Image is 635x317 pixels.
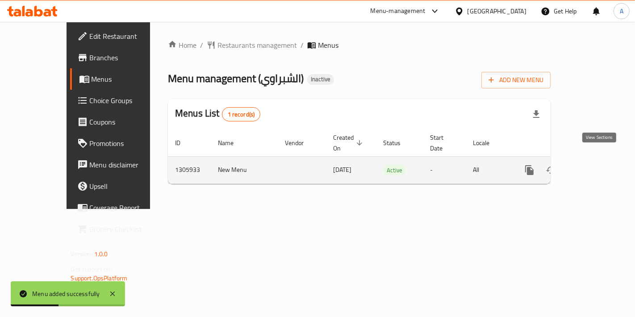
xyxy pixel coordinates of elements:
span: Start Date [430,132,455,154]
a: Choice Groups [70,90,172,111]
span: Grocery Checklist [90,224,165,234]
li: / [301,40,304,50]
div: Menu added successfully [32,289,100,299]
span: Status [383,138,412,148]
span: Name [218,138,245,148]
span: ID [175,138,192,148]
th: Actions [512,129,612,157]
span: Restaurants management [217,40,297,50]
div: Total records count [222,107,261,121]
span: Edit Restaurant [90,31,165,42]
a: Coverage Report [70,197,172,218]
span: Get support on: [71,263,112,275]
span: Choice Groups [90,95,165,106]
span: Active [383,165,406,175]
a: Support.OpsPlatform [71,272,128,284]
a: Grocery Checklist [70,218,172,240]
span: Menu disclaimer [90,159,165,170]
h2: Menus List [175,107,260,121]
button: more [519,159,540,181]
a: Upsell [70,175,172,197]
nav: breadcrumb [168,40,551,50]
span: Menu management ( الشبراوي ) [168,68,304,88]
span: A [620,6,623,16]
a: Restaurants management [207,40,297,50]
a: Menus [70,68,172,90]
td: New Menu [211,156,278,184]
span: 1.0.0 [94,248,108,260]
span: Coverage Report [90,202,165,213]
div: Menu-management [371,6,426,17]
span: Promotions [90,138,165,149]
div: [GEOGRAPHIC_DATA] [468,6,526,16]
li: / [200,40,203,50]
div: Export file [526,104,547,125]
button: Add New Menu [481,72,551,88]
span: Inactive [307,75,334,83]
span: Version: [71,248,93,260]
a: Promotions [70,133,172,154]
table: enhanced table [168,129,612,184]
span: Menus [92,74,165,84]
span: [DATE] [333,164,351,175]
td: - [423,156,466,184]
a: Home [168,40,196,50]
td: All [466,156,512,184]
a: Edit Restaurant [70,25,172,47]
a: Menu disclaimer [70,154,172,175]
a: Branches [70,47,172,68]
span: Add New Menu [489,75,543,86]
span: Coupons [90,117,165,127]
span: Created On [333,132,365,154]
span: Vendor [285,138,315,148]
div: Inactive [307,74,334,85]
span: 1 record(s) [222,110,260,119]
span: Menus [318,40,338,50]
td: 1305933 [168,156,211,184]
span: Upsell [90,181,165,192]
span: Branches [90,52,165,63]
span: Locale [473,138,501,148]
a: Coupons [70,111,172,133]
